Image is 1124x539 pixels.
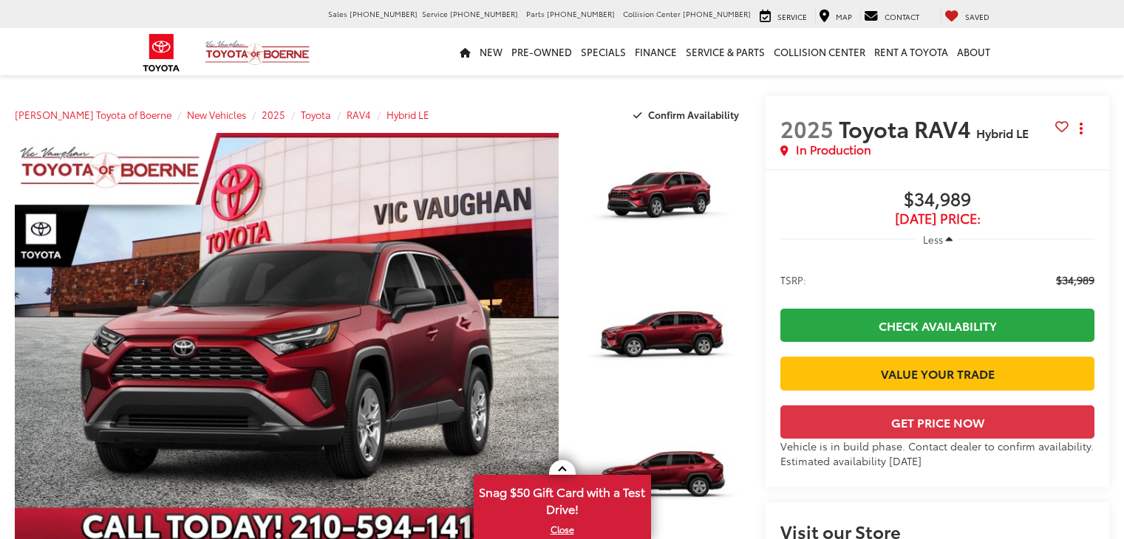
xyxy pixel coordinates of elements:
a: New [475,28,507,75]
span: In Production [796,141,871,158]
span: 2025 [780,112,834,144]
button: Get Price Now [780,405,1094,439]
a: Service [756,8,811,23]
a: Service & Parts: Opens in a new tab [681,28,769,75]
img: 2025 Toyota RAV4 Hybrid LE [573,272,752,407]
div: Vehicle is in build phase. Contact dealer to confirm availability. Estimated availability [DATE] [780,439,1094,468]
a: Collision Center [769,28,870,75]
span: Hybrid LE [976,124,1029,141]
a: [PERSON_NAME] Toyota of Boerne [15,108,171,121]
a: Toyota [301,108,331,121]
span: Map [836,11,852,22]
img: Toyota [134,29,189,77]
span: Collision Center [623,8,681,19]
span: $34,989 [1056,272,1094,287]
a: Specials [576,28,630,75]
a: Expand Photo 2 [575,273,751,405]
span: Sales [328,8,347,19]
a: Contact [860,8,923,23]
span: [PHONE_NUMBER] [547,8,615,19]
span: Toyota RAV4 [839,112,976,144]
span: [PHONE_NUMBER] [683,8,751,19]
a: About [953,28,995,75]
span: Parts [526,8,545,19]
span: Less [923,233,943,246]
a: Rent a Toyota [870,28,953,75]
a: Finance [630,28,681,75]
span: Service [422,8,448,19]
a: Value Your Trade [780,357,1094,390]
span: [DATE] Price: [780,211,1094,226]
span: TSRP: [780,272,806,287]
img: 2025 Toyota RAV4 Hybrid LE [573,131,752,267]
a: Pre-Owned [507,28,576,75]
button: Actions [1069,115,1094,141]
a: RAV4 [347,108,371,121]
a: Home [455,28,475,75]
span: Confirm Availability [648,108,739,121]
span: Contact [885,11,919,22]
a: Map [815,8,856,23]
span: $34,989 [780,189,1094,211]
a: New Vehicles [187,108,246,121]
a: Expand Photo 1 [575,133,751,265]
button: Confirm Availability [625,102,752,128]
span: [PHONE_NUMBER] [350,8,418,19]
img: Vic Vaughan Toyota of Boerne [205,40,310,66]
span: Saved [965,11,990,22]
a: Check Availability [780,309,1094,342]
a: 2025 [262,108,285,121]
a: Hybrid LE [386,108,429,121]
span: dropdown dots [1080,123,1083,134]
span: Snag $50 Gift Card with a Test Drive! [475,476,650,521]
span: [PHONE_NUMBER] [450,8,518,19]
a: My Saved Vehicles [941,8,993,23]
span: Service [777,11,807,22]
button: Less [916,226,960,253]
